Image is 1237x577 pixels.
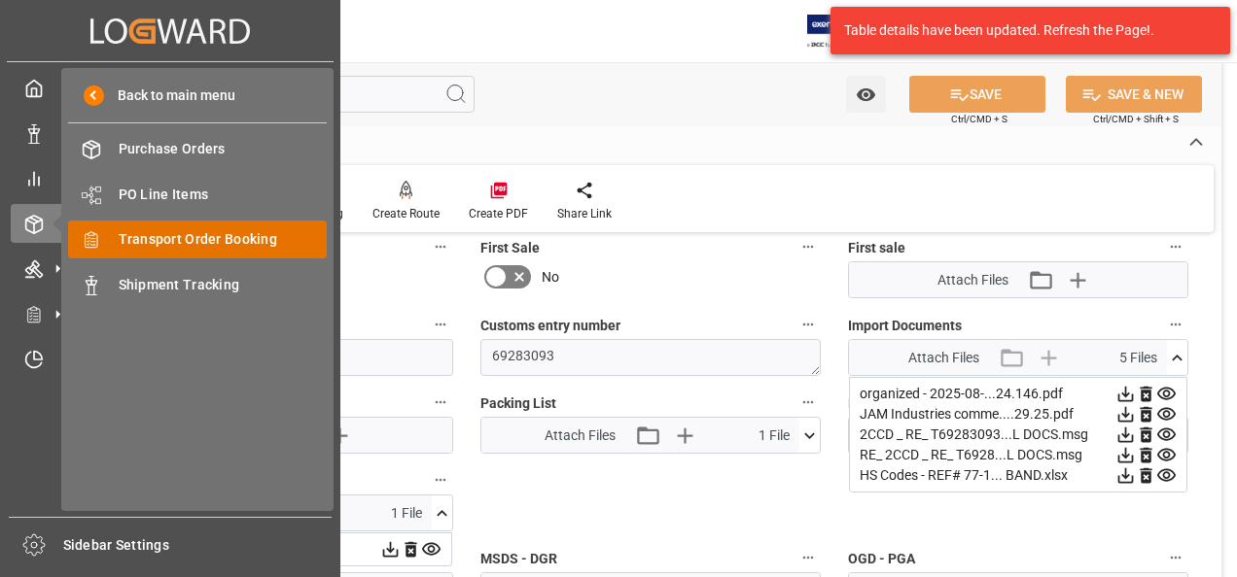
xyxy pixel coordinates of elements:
button: First sale [1163,234,1188,259]
a: PO Line Items [68,175,327,213]
a: Shipment Tracking [68,265,327,303]
a: My Cockpit [11,69,330,107]
div: Share Link [557,205,612,222]
button: Packing List [795,390,821,415]
button: SAVE & NEW [1066,76,1202,113]
a: Purchase Orders [68,130,327,168]
span: Attach Files [545,425,616,446]
button: Invoice from the Supplier (doc) [428,467,453,492]
span: Ctrl/CMD + S [951,112,1007,126]
span: Import Documents [848,316,962,336]
div: HS Codes - REF# 77-1... BAND.xlsx [860,465,1177,486]
span: Ctrl/CMD + Shift + S [1093,112,1179,126]
div: Create Route [372,205,440,222]
span: 1 File [391,503,422,524]
button: OGD - PGA [1163,545,1188,570]
span: Shipment Tracking [119,275,328,295]
div: Table details have been updated. Refresh the Page!. [844,20,1202,41]
button: Import Documents [1163,312,1188,337]
span: PO Line Items [119,185,328,205]
button: Shipping Letter of Instructions [428,390,453,415]
button: open menu [846,76,886,113]
div: organized - 2025-08-...24.146.pdf [860,384,1177,404]
div: RE_ 2CCD _ RE_ T6928...L DOCS.msg [860,445,1177,465]
button: First Sale [795,234,821,259]
span: OGD - PGA [848,549,915,569]
span: Purchase Orders [119,139,328,159]
div: JAM Industries comme....29.25.pdf [860,404,1177,424]
span: Transport Order Booking [119,229,328,250]
span: Packing List [480,393,556,414]
span: Back to main menu [104,85,235,106]
a: Data Management [11,114,330,152]
span: Customs entry number [480,316,620,336]
img: Exertis%20JAM%20-%20Email%20Logo.jpg_1722504956.jpg [807,15,874,49]
span: Attach Files [908,348,979,368]
span: 1 File [759,425,790,446]
button: SAVE [909,76,1045,113]
a: Transport Order Booking [68,221,327,258]
span: MSDS - DGR [480,549,557,569]
span: No [542,267,559,288]
span: 5 Files [1119,348,1157,368]
span: Sidebar Settings [63,535,333,556]
span: First Sale [480,238,540,258]
button: Customs clearance date [428,312,453,337]
button: Carrier /Forwarder claim [428,234,453,259]
div: Create PDF [469,205,528,222]
button: MSDS - DGR [795,545,821,570]
textarea: 69283093 [480,339,821,376]
button: Customs entry number [795,312,821,337]
a: My Reports [11,159,330,197]
span: Master [PERSON_NAME] of Lading (doc) [848,393,1096,414]
div: 2CCD _ RE_ T69283093...L DOCS.msg [860,424,1177,445]
span: Attach Files [937,270,1008,290]
a: Timeslot Management V2 [11,340,330,378]
span: First sale [848,238,905,258]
